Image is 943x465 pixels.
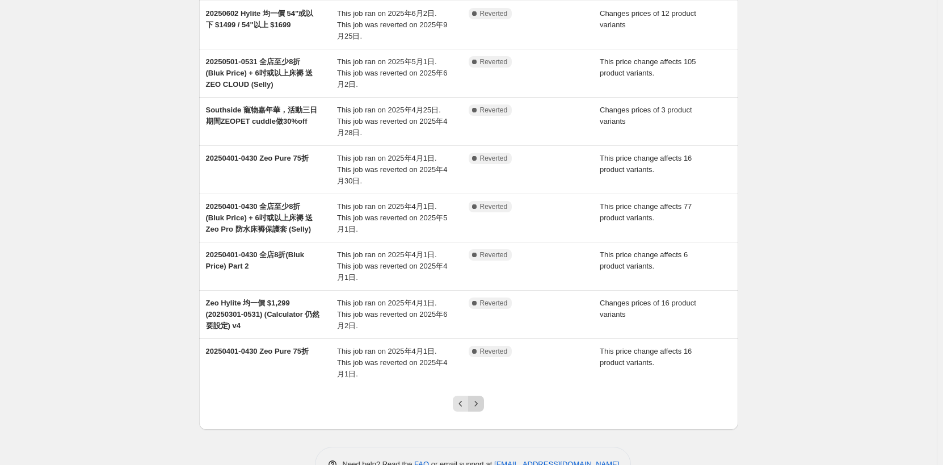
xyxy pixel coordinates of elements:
[206,106,317,125] span: Southside 寵物嘉年華，活動三日期間ZEOPET cuddle做30%off
[600,9,696,29] span: Changes prices of 12 product variants
[337,9,447,40] span: This job ran on 2025年6月2日. This job was reverted on 2025年9月25日.
[480,57,508,66] span: Reverted
[337,57,447,89] span: This job ran on 2025年5月1日. This job was reverted on 2025年6月2日.
[600,154,692,174] span: This price change affects 16 product variants.
[206,57,313,89] span: 20250501-0531 全店至少8折 (Bluk Price) + 6吋或以上床褥 送 ZEO CLOUD (Selly)
[337,106,447,137] span: This job ran on 2025年4月25日. This job was reverted on 2025年4月28日.
[480,347,508,356] span: Reverted
[600,57,696,77] span: This price change affects 105 product variants.
[480,106,508,115] span: Reverted
[337,347,447,378] span: This job ran on 2025年4月1日. This job was reverted on 2025年4月1日.
[206,202,313,233] span: 20250401-0430 全店至少8折 (Bluk Price) + 6吋或以上床褥 送 Zeo Pro 防水床褥保護套 (Selly)
[600,299,696,319] span: Changes prices of 16 product variants
[206,347,309,355] span: 20250401-0430 Zeo Pure 75折
[600,106,692,125] span: Changes prices of 3 product variants
[480,154,508,163] span: Reverted
[337,154,447,185] span: This job ran on 2025年4月1日. This job was reverted on 2025年4月30日.
[453,396,484,412] nav: Pagination
[206,250,304,270] span: 20250401-0430 全店8折(Bluk Price) Part 2
[600,202,692,222] span: This price change affects 77 product variants.
[337,202,447,233] span: This job ran on 2025年4月1日. This job was reverted on 2025年5月1日.
[337,299,447,330] span: This job ran on 2025年4月1日. This job was reverted on 2025年6月2日.
[468,396,484,412] button: Next
[480,202,508,211] span: Reverted
[600,250,688,270] span: This price change affects 6 product variants.
[600,347,692,367] span: This price change affects 16 product variants.
[480,9,508,18] span: Reverted
[206,154,309,162] span: 20250401-0430 Zeo Pure 75折
[206,9,314,29] span: 20250602 Hylite 均一價 54"或以下 $1499 / 54"以上 $1699
[337,250,447,282] span: This job ran on 2025年4月1日. This job was reverted on 2025年4月1日.
[480,250,508,259] span: Reverted
[206,299,320,330] span: Zeo Hylite 均一價 $1,299 (20250301-0531) (Calculator 仍然要設定) v4
[453,396,469,412] button: Previous
[480,299,508,308] span: Reverted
